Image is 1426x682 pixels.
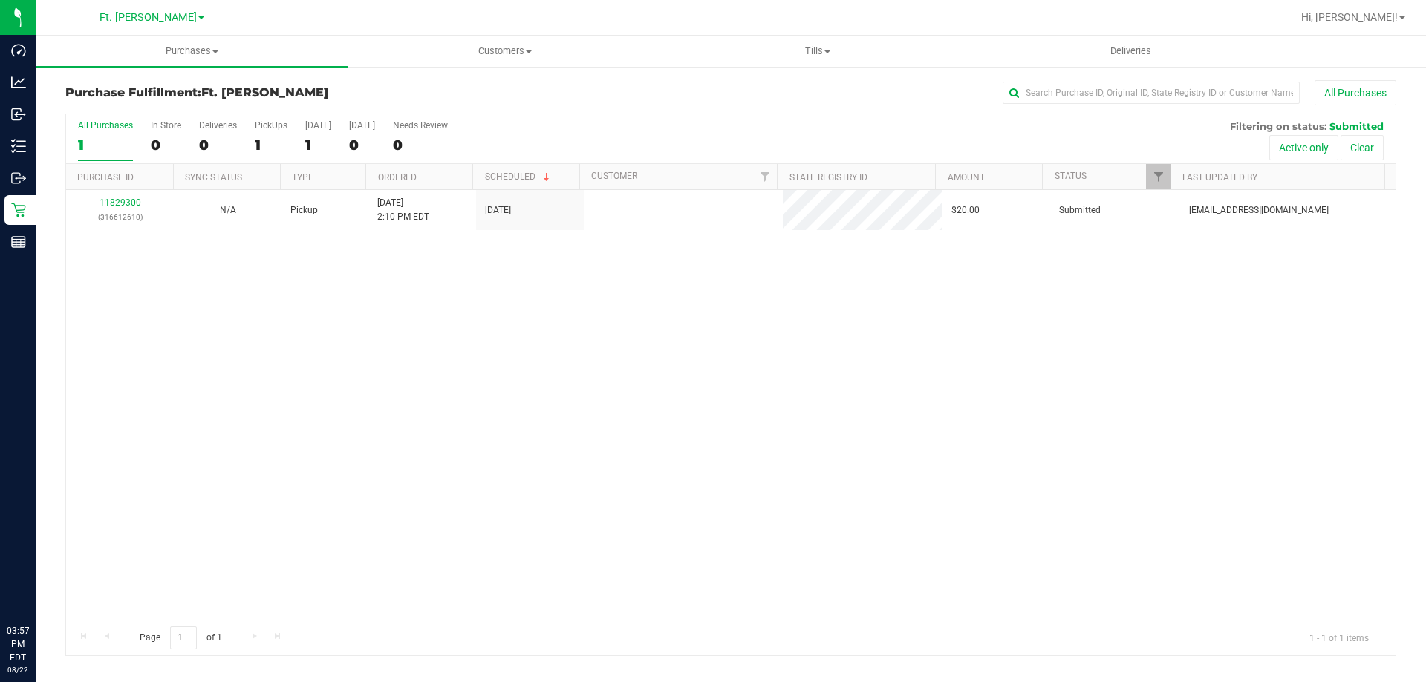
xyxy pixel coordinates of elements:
[591,171,637,181] a: Customer
[1146,164,1171,189] a: Filter
[100,197,141,208] a: 11829300
[1090,45,1171,58] span: Deliveries
[377,196,429,224] span: [DATE] 2:10 PM EDT
[348,36,661,67] a: Customers
[1341,135,1384,160] button: Clear
[393,137,448,154] div: 0
[1182,172,1257,183] a: Last Updated By
[485,203,511,217] span: [DATE]
[1298,626,1381,649] span: 1 - 1 of 1 items
[65,86,509,99] h3: Purchase Fulfillment:
[11,107,26,122] inline-svg: Inbound
[78,120,133,131] div: All Purchases
[100,11,197,24] span: Ft. [PERSON_NAME]
[7,664,29,675] p: 08/22
[1055,171,1087,181] a: Status
[151,137,181,154] div: 0
[1301,11,1398,23] span: Hi, [PERSON_NAME]!
[170,626,197,649] input: 1
[220,205,236,215] span: Not Applicable
[393,120,448,131] div: Needs Review
[1003,82,1300,104] input: Search Purchase ID, Original ID, State Registry ID or Customer Name...
[789,172,867,183] a: State Registry ID
[7,624,29,664] p: 03:57 PM EDT
[199,137,237,154] div: 0
[11,75,26,90] inline-svg: Analytics
[305,137,331,154] div: 1
[11,235,26,249] inline-svg: Reports
[951,203,980,217] span: $20.00
[36,45,348,58] span: Purchases
[661,36,974,67] a: Tills
[349,137,375,154] div: 0
[11,139,26,154] inline-svg: Inventory
[11,203,26,217] inline-svg: Retail
[255,120,287,131] div: PickUps
[752,164,777,189] a: Filter
[36,36,348,67] a: Purchases
[1315,80,1396,105] button: All Purchases
[151,120,181,131] div: In Store
[11,171,26,186] inline-svg: Outbound
[220,203,236,217] button: N/A
[1189,203,1329,217] span: [EMAIL_ADDRESS][DOMAIN_NAME]
[185,172,242,183] a: Sync Status
[1230,120,1326,132] span: Filtering on status:
[305,120,331,131] div: [DATE]
[1059,203,1101,217] span: Submitted
[199,120,237,131] div: Deliveries
[292,172,313,183] a: Type
[485,171,553,182] a: Scheduled
[349,45,660,58] span: Customers
[15,563,59,608] iframe: Resource center
[378,172,417,183] a: Ordered
[201,85,328,99] span: Ft. [PERSON_NAME]
[974,36,1287,67] a: Deliveries
[75,210,165,224] p: (316612610)
[290,203,318,217] span: Pickup
[11,43,26,58] inline-svg: Dashboard
[948,172,985,183] a: Amount
[1269,135,1338,160] button: Active only
[349,120,375,131] div: [DATE]
[255,137,287,154] div: 1
[77,172,134,183] a: Purchase ID
[1329,120,1384,132] span: Submitted
[78,137,133,154] div: 1
[127,626,234,649] span: Page of 1
[662,45,973,58] span: Tills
